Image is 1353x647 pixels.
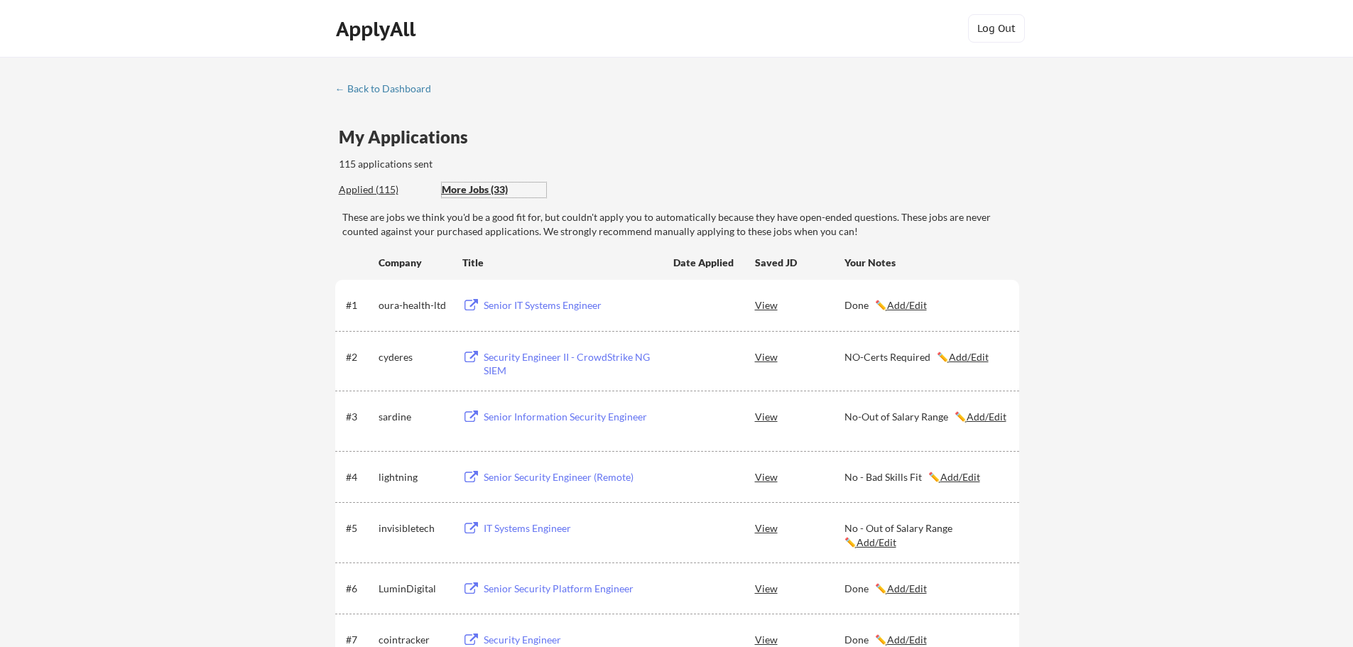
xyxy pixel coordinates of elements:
[346,298,374,312] div: #1
[755,575,844,601] div: View
[346,470,374,484] div: #4
[442,183,546,197] div: These are job applications we think you'd be a good fit for, but couldn't apply you to automatica...
[844,256,1006,270] div: Your Notes
[379,521,450,535] div: invisibletech
[379,298,450,312] div: oura-health-ltd
[339,129,479,146] div: My Applications
[335,84,442,94] div: ← Back to Dashboard
[887,634,927,646] u: Add/Edit
[857,536,896,548] u: Add/Edit
[755,515,844,540] div: View
[379,582,450,596] div: LuminDigital
[346,410,374,424] div: #3
[346,350,374,364] div: #2
[342,210,1019,238] div: These are jobs we think you'd be a good fit for, but couldn't apply you to automatically because ...
[346,633,374,647] div: #7
[844,298,1006,312] div: Done ✏️
[484,298,660,312] div: Senior IT Systems Engineer
[346,582,374,596] div: #6
[968,14,1025,43] button: Log Out
[755,344,844,369] div: View
[346,521,374,535] div: #5
[887,299,927,311] u: Add/Edit
[339,157,614,171] div: 115 applications sent
[484,521,660,535] div: IT Systems Engineer
[484,633,660,647] div: Security Engineer
[940,471,980,483] u: Add/Edit
[484,350,660,378] div: Security Engineer II - CrowdStrike NG SIEM
[887,582,927,594] u: Add/Edit
[755,292,844,317] div: View
[484,410,660,424] div: Senior Information Security Engineer
[673,256,736,270] div: Date Applied
[335,83,442,97] a: ← Back to Dashboard
[755,464,844,489] div: View
[379,410,450,424] div: sardine
[379,633,450,647] div: cointracker
[462,256,660,270] div: Title
[844,470,1006,484] div: No - Bad Skills Fit ✏️
[755,249,844,275] div: Saved JD
[339,183,431,197] div: These are all the jobs you've been applied to so far.
[844,582,1006,596] div: Done ✏️
[379,256,450,270] div: Company
[379,350,450,364] div: cyderes
[336,17,420,41] div: ApplyAll
[484,582,660,596] div: Senior Security Platform Engineer
[755,403,844,429] div: View
[484,470,660,484] div: Senior Security Engineer (Remote)
[844,633,1006,647] div: Done ✏️
[339,183,431,197] div: Applied (115)
[967,411,1006,423] u: Add/Edit
[844,410,1006,424] div: No-Out of Salary Range ✏️
[949,351,989,363] u: Add/Edit
[379,470,450,484] div: lightning
[844,350,1006,364] div: NO-Certs Required ✏️
[844,521,1006,549] div: No - Out of Salary Range ✏️
[442,183,546,197] div: More Jobs (33)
